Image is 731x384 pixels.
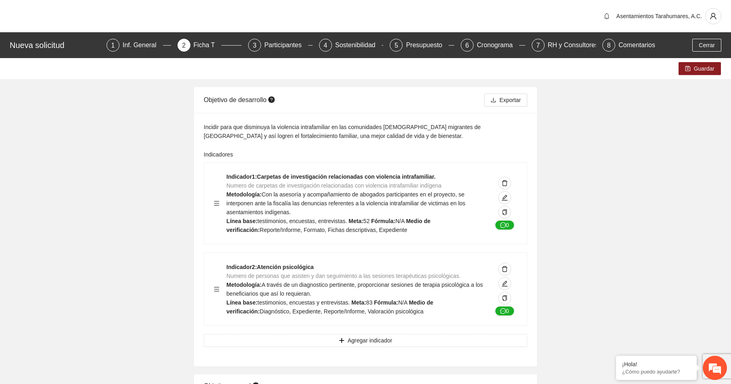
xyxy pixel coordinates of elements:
span: 2 [182,42,186,49]
strong: Metodología: [226,191,261,198]
div: Presupuesto [406,39,449,52]
button: bell [600,10,613,23]
span: message [500,222,506,229]
span: 4 [324,42,327,49]
span: bell [601,13,613,19]
span: 1 [111,42,115,49]
button: user [705,8,721,24]
div: Ficha T [194,39,221,52]
button: copy [498,292,511,305]
span: 83 [366,299,373,306]
div: 6Cronograma [461,39,525,52]
button: message0 [495,306,514,316]
span: download [491,97,496,104]
div: 8Comentarios [602,39,655,52]
button: delete [498,263,511,275]
span: Cerrar [699,41,715,50]
div: Sostenibilidad [335,39,382,52]
div: Nueva solicitud [10,39,102,52]
div: Comentarios [618,39,655,52]
strong: Fórmula: [371,218,395,224]
strong: Línea base: [226,218,257,224]
div: 2Ficha T [178,39,242,52]
span: 5 [395,42,398,49]
span: N/A [398,299,407,306]
span: 3 [253,42,257,49]
span: question-circle [268,96,275,103]
span: Numero de carpetas de investigación relacionadas con violencia intrafamiliar indígena [226,182,441,189]
button: copy [498,206,511,219]
strong: Indicador 2 : Atención psicológica [226,264,313,270]
span: 7 [536,42,540,49]
span: testimonios, encuestas y entrevistas. [257,299,350,306]
div: ¡Hola! [622,361,691,367]
span: 6 [466,42,469,49]
div: 7RH y Consultores [532,39,596,52]
span: Asentamientos Tarahumares, A.C. [616,13,702,19]
button: Cerrar [692,39,721,52]
span: testimonios, encuestas, entrevistas. [257,218,347,224]
span: Reporte/Informe, Formato, Fichas descriptivas, Expediente [260,227,407,233]
span: Exportar [499,96,521,104]
div: 1Inf. General [107,39,171,52]
span: edit [499,194,511,201]
strong: Fórmula: [374,299,398,306]
div: 5Presupuesto [390,39,454,52]
span: N/A [395,218,405,224]
span: Objetivo de desarrollo [204,96,277,103]
span: A través de un diagnostico pertinente, proporcionar sesiones de terapia psicológica a los benefic... [226,282,483,297]
button: downloadExportar [484,94,527,106]
span: 8 [607,42,611,49]
span: Numero de personas que asisten y dan seguimiento a las sesiones terapéuticas psicológicas. [226,273,461,279]
div: RH y Consultores [548,39,605,52]
strong: Meta: [349,218,363,224]
div: Cronograma [477,39,519,52]
button: plusAgregar indicador [204,334,527,347]
span: 52 [363,218,370,224]
label: Indicadores [204,150,233,159]
span: message [500,308,506,315]
button: saveGuardar [679,62,721,75]
div: Inf. General [123,39,163,52]
strong: Meta: [351,299,366,306]
span: Agregar indicador [348,336,393,345]
div: 3Participantes [248,39,313,52]
span: delete [499,180,511,186]
span: Con la asesoría y acompañamiento de abogados participantes en el proyecto, se interponen ante la ... [226,191,465,215]
span: delete [499,266,511,272]
span: copy [502,295,508,302]
button: edit [498,191,511,204]
span: save [685,66,691,72]
span: menu [214,200,219,206]
strong: Metodología: [226,282,261,288]
strong: Línea base: [226,299,257,306]
span: menu [214,286,219,292]
strong: Indicador 1 : Carpetas de investigación relacionadas con violencia intrafamiliar. [226,173,435,180]
p: ¿Cómo puedo ayudarte? [622,369,691,375]
span: Guardar [694,64,714,73]
span: edit [499,280,511,287]
span: Diagnóstico, Expediente, Reporte/Informe, Valoración psicológica [260,308,424,315]
button: message0 [495,220,514,230]
div: Incidir para que disminuya la violencia intrafamiliar en las comunidades [DEMOGRAPHIC_DATA] migra... [204,123,527,140]
span: user [706,13,721,20]
button: delete [498,177,511,190]
div: Participantes [264,39,308,52]
button: edit [498,277,511,290]
span: copy [502,209,508,216]
div: 4Sostenibilidad [319,39,384,52]
span: plus [339,338,345,344]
